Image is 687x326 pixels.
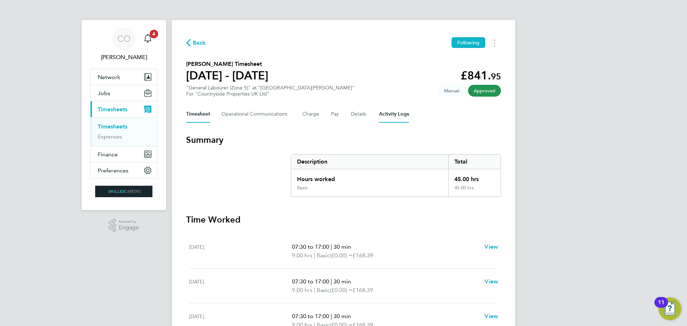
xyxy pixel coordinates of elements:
[292,313,329,320] span: 07:30 to 17:00
[491,71,501,82] span: 95
[352,287,373,293] span: £168.39
[331,106,340,123] button: Pay
[468,85,501,97] span: This timesheet has been approved.
[291,155,448,169] div: Description
[291,154,501,197] div: Summary
[448,169,501,185] div: 45.00 hrs
[186,85,355,97] div: "General Labourer (Zone 5)" at "[GEOGRAPHIC_DATA][PERSON_NAME]"
[330,252,352,259] span: (£0.00) =
[186,214,501,225] h3: Time Worked
[291,169,448,185] div: Hours worked
[189,243,292,260] div: [DATE]
[333,313,351,320] span: 30 min
[331,278,332,285] span: |
[457,39,479,46] span: Following
[186,38,206,47] button: Back
[484,243,498,251] a: View
[119,225,139,231] span: Engage
[292,278,329,285] span: 07:30 to 17:00
[484,243,498,250] span: View
[186,106,210,123] button: Timesheet
[98,151,118,158] span: Finance
[91,162,157,178] button: Preferences
[352,252,373,259] span: £168.39
[91,85,157,101] button: Jobs
[117,34,131,43] span: CO
[314,252,315,259] span: |
[98,106,127,113] span: Timesheets
[109,219,139,232] a: Powered byEngage
[186,68,268,83] h1: [DATE] - [DATE]
[82,20,166,210] nav: Main navigation
[91,101,157,117] button: Timesheets
[331,243,332,250] span: |
[333,243,351,250] span: 30 min
[302,106,320,123] button: Charge
[292,287,312,293] span: 9.00 hrs
[98,167,128,174] span: Preferences
[193,39,206,47] span: Back
[186,60,268,68] h2: [PERSON_NAME] Timesheet
[351,106,367,123] button: Details
[186,91,355,97] div: For "Countryside Properties UK Ltd"
[452,37,485,48] button: Following
[91,69,157,85] button: Network
[331,313,332,320] span: |
[90,53,157,62] span: Ciara O'Connell
[484,313,498,320] span: View
[98,90,110,97] span: Jobs
[333,278,351,285] span: 30 min
[98,133,122,140] a: Expenses
[484,312,498,321] a: View
[292,252,312,259] span: 9.00 hrs
[141,27,155,50] a: 4
[658,297,681,320] button: Open Resource Center, 11 new notifications
[189,277,292,295] div: [DATE]
[314,287,315,293] span: |
[448,185,501,196] div: 45.00 hrs
[317,286,330,295] span: Basic
[119,219,139,225] span: Powered by
[484,278,498,285] span: View
[292,243,329,250] span: 07:30 to 17:00
[95,186,152,197] img: skilledcareers-logo-retina.png
[488,37,501,48] button: Timesheets Menu
[297,185,308,191] div: Basic
[330,287,352,293] span: (£0.00) =
[90,186,157,197] a: Go to home page
[91,146,157,162] button: Finance
[186,134,501,146] h3: Summary
[150,30,158,38] span: 4
[98,74,120,81] span: Network
[438,85,465,97] span: This timesheet was manually created.
[91,117,157,146] div: Timesheets
[90,27,157,62] a: CO[PERSON_NAME]
[461,69,501,82] app-decimal: £841.
[379,106,409,123] button: Activity Logs
[317,251,330,260] span: Basic
[448,155,501,169] div: Total
[658,302,664,312] div: 11
[484,277,498,286] a: View
[98,123,127,130] a: Timesheets
[221,106,291,123] button: Operational Communications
